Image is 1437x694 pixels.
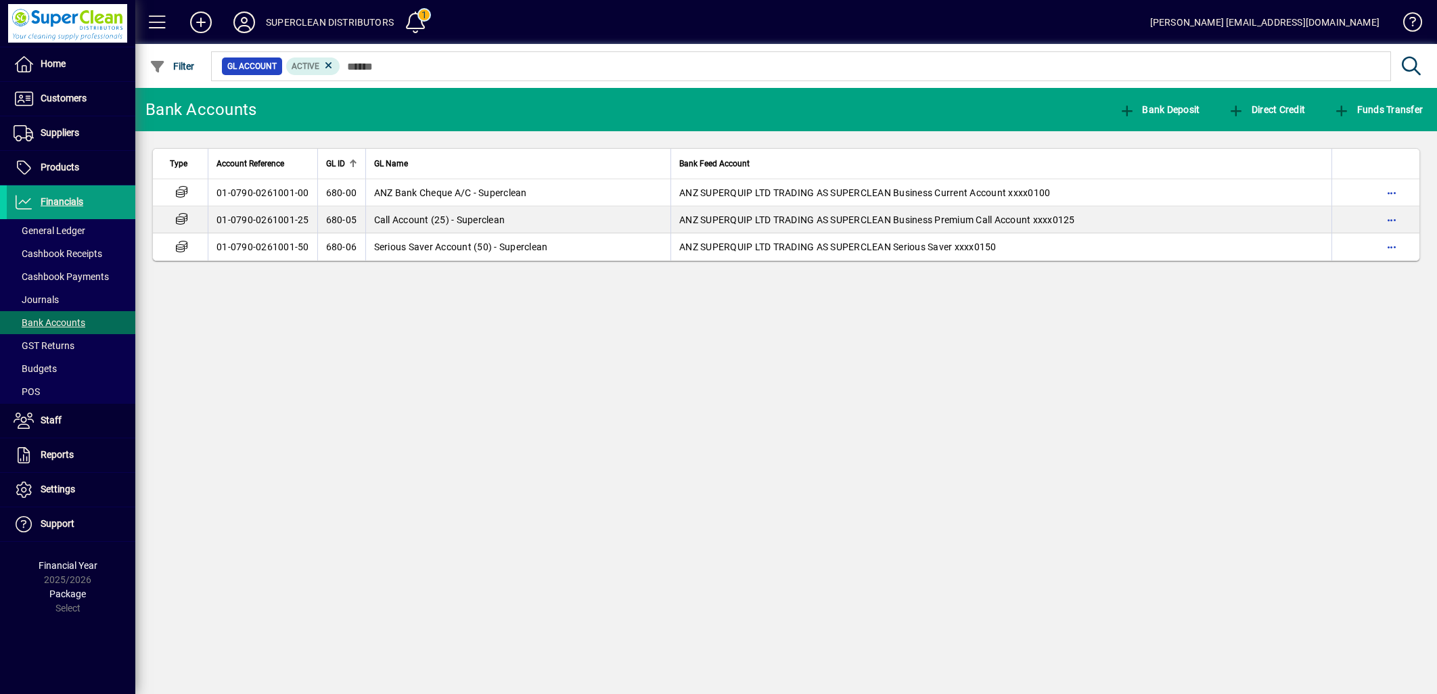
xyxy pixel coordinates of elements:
[7,242,135,265] a: Cashbook Receipts
[14,248,102,259] span: Cashbook Receipts
[14,363,57,374] span: Budgets
[7,151,135,185] a: Products
[1119,104,1200,115] span: Bank Deposit
[326,156,357,171] div: GL ID
[7,47,135,81] a: Home
[7,219,135,242] a: General Ledger
[41,196,83,207] span: Financials
[286,57,340,75] mat-chip: Activation Status: Active
[41,518,74,529] span: Support
[7,288,135,311] a: Journals
[1330,97,1426,122] button: Funds Transfer
[374,156,408,171] span: GL Name
[1150,11,1379,33] div: [PERSON_NAME] [EMAIL_ADDRESS][DOMAIN_NAME]
[41,127,79,138] span: Suppliers
[7,438,135,472] a: Reports
[39,560,97,571] span: Financial Year
[14,340,74,351] span: GST Returns
[14,294,59,305] span: Journals
[41,93,87,103] span: Customers
[170,156,200,171] div: Type
[223,10,266,34] button: Profile
[326,214,357,225] span: 680-05
[150,61,195,72] span: Filter
[374,241,548,252] span: Serious Saver Account (50) - Superclean
[7,404,135,438] a: Staff
[1393,3,1420,47] a: Knowledge Base
[1333,104,1423,115] span: Funds Transfer
[216,156,284,171] span: Account Reference
[179,10,223,34] button: Add
[41,484,75,494] span: Settings
[679,214,1075,225] span: ANZ SUPERQUIP LTD TRADING AS SUPERCLEAN Business Premium Call Account xxxx0125
[14,317,85,328] span: Bank Accounts
[14,386,40,397] span: POS
[679,187,1050,198] span: ANZ SUPERQUIP LTD TRADING AS SUPERCLEAN Business Current Account xxxx0100
[1381,182,1402,204] button: More options
[14,225,85,236] span: General Ledger
[1381,209,1402,231] button: More options
[7,357,135,380] a: Budgets
[7,265,135,288] a: Cashbook Payments
[266,11,394,33] div: SUPERCLEAN DISTRIBUTORS
[374,156,663,171] div: GL Name
[7,311,135,334] a: Bank Accounts
[145,99,256,120] div: Bank Accounts
[7,82,135,116] a: Customers
[208,206,317,233] td: 01-0790-0261001-25
[7,334,135,357] a: GST Returns
[7,380,135,403] a: POS
[227,60,277,73] span: GL Account
[1116,97,1204,122] button: Bank Deposit
[679,156,1323,171] div: Bank Feed Account
[679,241,997,252] span: ANZ SUPERQUIP LTD TRADING AS SUPERCLEAN Serious Saver xxxx0150
[326,241,357,252] span: 680-06
[326,156,345,171] span: GL ID
[1381,236,1402,258] button: More options
[41,58,66,69] span: Home
[7,116,135,150] a: Suppliers
[41,162,79,172] span: Products
[146,54,198,78] button: Filter
[679,156,750,171] span: Bank Feed Account
[170,156,187,171] span: Type
[1228,104,1305,115] span: Direct Credit
[41,449,74,460] span: Reports
[374,214,505,225] span: Call Account (25) - Superclean
[7,507,135,541] a: Support
[49,588,86,599] span: Package
[7,473,135,507] a: Settings
[208,233,317,260] td: 01-0790-0261001-50
[41,415,62,425] span: Staff
[1225,97,1308,122] button: Direct Credit
[14,271,109,282] span: Cashbook Payments
[374,187,527,198] span: ANZ Bank Cheque A/C - Superclean
[326,187,357,198] span: 680-00
[292,62,319,71] span: Active
[208,179,317,206] td: 01-0790-0261001-00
